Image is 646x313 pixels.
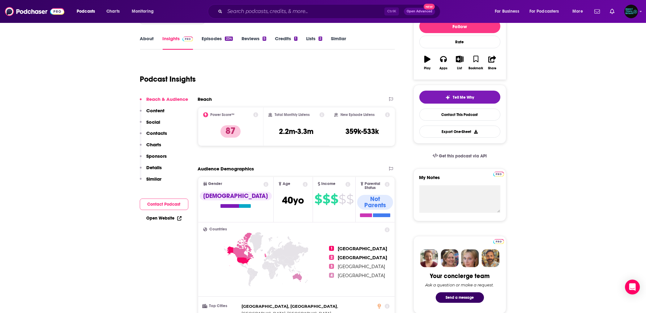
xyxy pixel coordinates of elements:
a: Credits1 [275,36,297,50]
p: Details [147,165,162,170]
span: [GEOGRAPHIC_DATA] [338,246,387,251]
p: Social [147,119,160,125]
div: Your concierge team [430,272,490,280]
span: More [572,7,583,16]
a: Get this podcast via API [428,148,492,164]
a: Episodes234 [202,36,233,50]
div: 2 [319,36,322,41]
span: Podcasts [77,7,95,16]
button: Show profile menu [624,5,638,18]
img: Barbara Profile [441,249,459,267]
button: Sponsors [140,153,167,165]
span: Charts [106,7,120,16]
img: User Profile [624,5,638,18]
button: open menu [568,6,591,16]
div: [DEMOGRAPHIC_DATA] [200,192,272,200]
img: Jon Profile [481,249,499,267]
button: Content [140,108,165,119]
button: Details [140,165,162,176]
a: Similar [331,36,346,50]
a: Pro website [493,171,504,177]
p: Similar [147,176,162,182]
button: Contacts [140,130,167,142]
span: [GEOGRAPHIC_DATA], [GEOGRAPHIC_DATA] [242,304,337,309]
p: Content [147,108,165,114]
button: Export One-Sheet [419,126,500,138]
span: [GEOGRAPHIC_DATA] [338,255,387,260]
p: Sponsors [147,153,167,159]
img: Podchaser Pro [493,239,504,244]
img: Podchaser Pro [493,172,504,177]
input: Search podcasts, credits, & more... [225,6,384,16]
h2: New Episode Listens [340,113,374,117]
a: InsightsPodchaser Pro [163,36,193,50]
button: List [451,52,468,74]
a: Reviews5 [242,36,266,50]
div: Ask a question or make a request. [426,282,494,287]
span: Income [322,182,336,186]
h3: 359k-533k [345,127,379,136]
div: 5 [263,36,266,41]
p: 87 [220,125,241,138]
span: New [424,4,435,10]
a: Show notifications dropdown [592,6,602,17]
a: Contact This Podcast [419,109,500,121]
img: tell me why sparkle [445,95,450,100]
button: Follow [419,19,500,33]
button: Share [484,52,500,74]
p: Charts [147,142,161,148]
button: Reach & Audience [140,96,188,108]
a: Charts [102,6,123,16]
label: My Notes [419,174,500,185]
span: Age [283,182,290,186]
span: $ [314,194,322,204]
a: Pro website [493,238,504,244]
button: open menu [72,6,103,16]
div: Not Parents [357,195,393,210]
span: [GEOGRAPHIC_DATA] [338,264,385,269]
span: For Podcasters [529,7,559,16]
span: , [242,303,338,310]
span: For Business [495,7,519,16]
button: tell me why sparkleTell Me Why [419,91,500,104]
h2: Total Monthly Listens [275,113,310,117]
div: Apps [439,66,447,70]
span: 4 [329,273,334,278]
span: $ [331,194,338,204]
h3: 2.2m-3.3m [279,127,314,136]
span: Get this podcast via API [439,153,487,159]
span: Parental Status [365,182,384,190]
h2: Audience Demographics [198,166,254,172]
button: Contact Podcast [140,199,188,210]
img: Jules Profile [461,249,479,267]
span: 1 [329,246,334,251]
span: Gender [208,182,222,186]
div: Search podcasts, credits, & more... [214,4,446,19]
span: $ [339,194,346,204]
span: 40 yo [282,194,304,206]
span: Logged in as rich38187 [624,5,638,18]
a: About [140,36,154,50]
div: Share [488,66,496,70]
img: Podchaser Pro [182,36,193,41]
div: Rate [419,36,500,48]
h2: Power Score™ [211,113,235,117]
button: Bookmark [468,52,484,74]
button: Social [140,119,160,131]
img: Podchaser - Follow, Share and Rate Podcasts [5,6,64,17]
span: $ [323,194,330,204]
span: Tell Me Why [453,95,474,100]
p: Reach & Audience [147,96,188,102]
div: 1 [294,36,297,41]
button: Send a message [436,292,484,303]
button: Play [419,52,435,74]
button: Open AdvancedNew [404,8,435,15]
img: Sydney Profile [420,249,438,267]
h3: Top Cities [203,304,239,308]
div: Play [424,66,430,70]
button: Charts [140,142,161,153]
button: open menu [490,6,527,16]
button: open menu [525,6,568,16]
div: Open Intercom Messenger [625,280,640,294]
span: [GEOGRAPHIC_DATA] [338,273,385,278]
